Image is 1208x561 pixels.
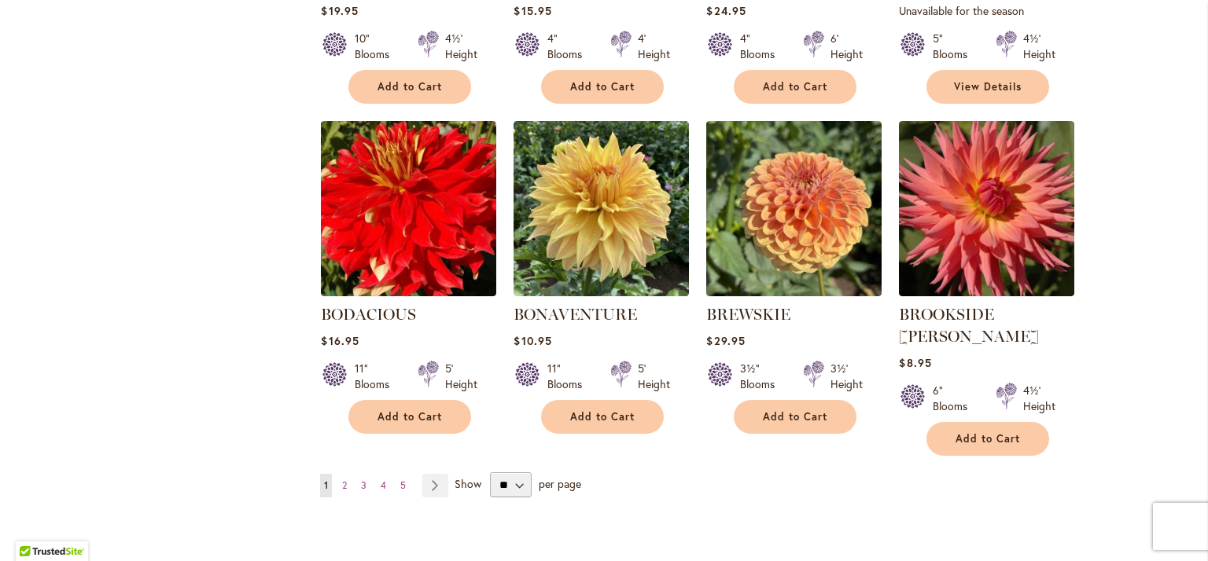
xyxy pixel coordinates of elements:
[638,31,670,62] div: 4' Height
[926,70,1049,104] a: View Details
[514,284,689,299] a: Bonaventure
[1023,31,1055,62] div: 4½' Height
[514,305,637,324] a: BONAVENTURE
[381,479,386,491] span: 4
[348,70,471,104] button: Add to Cart
[763,80,827,93] span: Add to Cart
[926,422,1049,456] button: Add to Cart
[899,284,1074,299] a: BROOKSIDE CHERI
[321,284,496,299] a: BODACIOUS
[706,333,745,348] span: $29.95
[547,361,591,392] div: 11" Blooms
[830,361,863,392] div: 3½' Height
[956,432,1020,445] span: Add to Cart
[321,3,358,18] span: $19.95
[541,400,664,434] button: Add to Cart
[763,410,827,423] span: Add to Cart
[539,476,581,491] span: per page
[706,284,882,299] a: BREWSKIE
[377,474,390,497] a: 4
[396,474,410,497] a: 5
[541,70,664,104] button: Add to Cart
[342,479,347,491] span: 2
[706,121,882,296] img: BREWSKIE
[734,400,856,434] button: Add to Cart
[547,31,591,62] div: 4" Blooms
[338,474,351,497] a: 2
[899,305,1039,346] a: BROOKSIDE [PERSON_NAME]
[321,333,359,348] span: $16.95
[400,479,406,491] span: 5
[570,80,635,93] span: Add to Cart
[734,70,856,104] button: Add to Cart
[638,361,670,392] div: 5' Height
[899,3,1074,18] p: Unavailable for the season
[706,305,790,324] a: BREWSKIE
[455,476,481,491] span: Show
[377,80,442,93] span: Add to Cart
[445,361,477,392] div: 5' Height
[321,305,416,324] a: BODACIOUS
[514,3,551,18] span: $15.95
[830,31,863,62] div: 6' Height
[514,121,689,296] img: Bonaventure
[357,474,370,497] a: 3
[355,31,399,62] div: 10" Blooms
[899,121,1074,296] img: BROOKSIDE CHERI
[12,505,56,549] iframe: Launch Accessibility Center
[361,479,366,491] span: 3
[933,383,977,414] div: 6" Blooms
[321,121,496,296] img: BODACIOUS
[355,361,399,392] div: 11" Blooms
[706,3,746,18] span: $24.95
[324,479,328,491] span: 1
[445,31,477,62] div: 4½' Height
[740,31,784,62] div: 4" Blooms
[570,410,635,423] span: Add to Cart
[514,333,551,348] span: $10.95
[933,31,977,62] div: 5" Blooms
[348,400,471,434] button: Add to Cart
[1023,383,1055,414] div: 4½' Height
[377,410,442,423] span: Add to Cart
[899,355,931,370] span: $8.95
[740,361,784,392] div: 3½" Blooms
[954,80,1022,93] span: View Details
